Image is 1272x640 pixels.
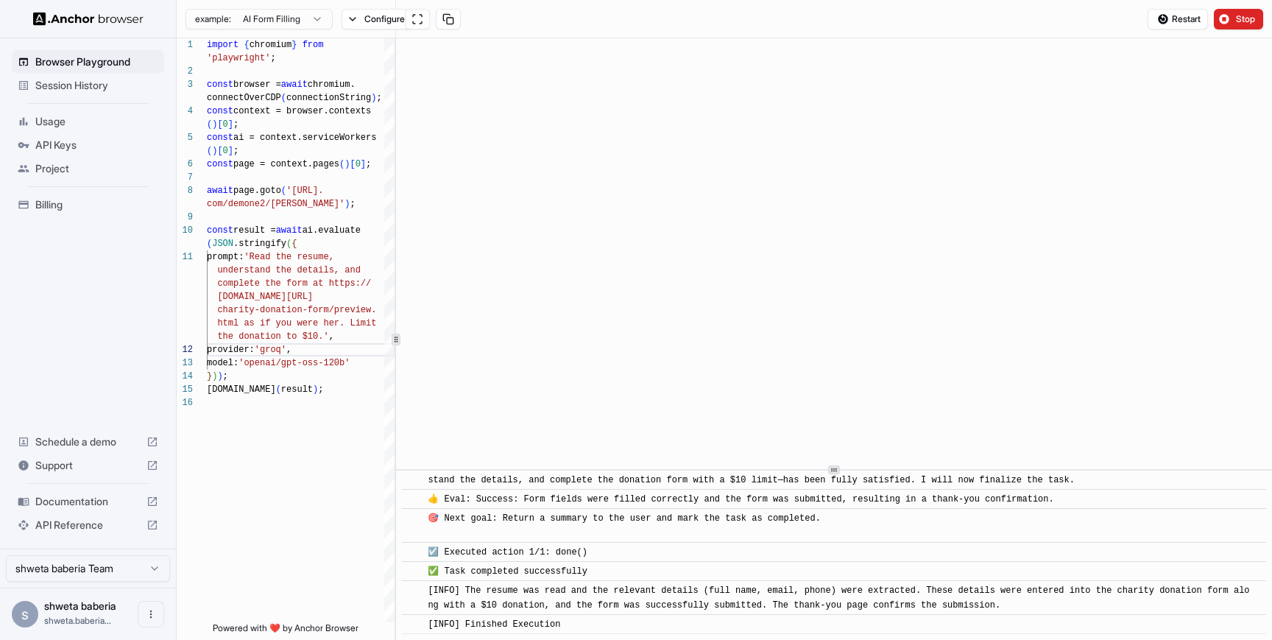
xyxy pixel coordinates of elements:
span: provider: [207,345,255,355]
div: API Keys [12,133,164,157]
div: 12 [177,343,193,356]
span: 👍 Eval: Success: Form fields were filled correctly and the form was submitted, resulting in a tha... [428,494,1053,504]
span: ( [339,159,344,169]
span: model: [207,358,239,368]
span: connectionString [286,93,371,103]
span: Schedule a demo [35,435,141,449]
span: from [303,40,324,50]
span: Support [35,458,141,473]
span: ☑️ Executed action 1/1: done() [428,547,587,558]
div: 1 [177,38,193,52]
button: Restart [1148,9,1208,29]
span: ( [281,186,286,196]
span: await [281,80,308,90]
span: [ [350,159,355,169]
span: Session History [35,78,158,93]
span: .stringify [233,239,286,249]
span: ( [281,93,286,103]
div: 14 [177,370,193,383]
div: 4 [177,105,193,118]
button: Configure [342,9,413,29]
span: ; [270,53,275,63]
div: 6 [177,158,193,171]
span: '[URL]. [286,186,323,196]
span: ) [212,146,217,156]
div: Support [12,454,164,477]
span: Billing [35,197,158,212]
span: 'playwright' [207,53,270,63]
span: const [207,106,233,116]
span: [DOMAIN_NAME] [207,384,276,395]
span: 'Read the resume, [244,252,333,262]
span: ) [212,119,217,130]
span: html as if you were her. Limit [217,318,376,328]
span: ) [313,384,318,395]
span: result [281,384,313,395]
span: understand the details, and [217,265,360,275]
span: ] [228,119,233,130]
div: Project [12,157,164,180]
span: API Reference [35,518,141,532]
div: 2 [177,65,193,78]
span: ; [233,119,239,130]
button: Open in full screen [405,9,430,29]
div: 15 [177,383,193,396]
span: API Keys [35,138,158,152]
span: ​ [409,583,417,598]
div: s [12,601,38,627]
span: shweta baberia [44,599,116,612]
span: ( [286,239,291,249]
span: 🎯 Next goal: Return a summary to the user and mark the task as completed. [428,513,820,538]
span: prompt: [207,252,244,262]
span: complete the form at https:// [217,278,371,289]
div: 3 [177,78,193,91]
span: JSON [212,239,233,249]
span: ​ [409,492,417,507]
span: 0 [356,159,361,169]
span: the donation to $10.' [217,331,328,342]
span: ( [276,384,281,395]
span: 0 [223,119,228,130]
span: shweta.baberia5@gmail.com [44,615,111,626]
span: { [291,239,297,249]
span: ( [207,146,212,156]
span: 'openai/gpt-oss-120b' [239,358,350,368]
span: result = [233,225,276,236]
div: 7 [177,171,193,184]
span: const [207,159,233,169]
span: ​ [409,511,417,526]
span: ] [361,159,366,169]
span: connectOverCDP [207,93,281,103]
span: ; [376,93,381,103]
span: browser = [233,80,281,90]
span: ; [350,199,355,209]
span: chromium [250,40,292,50]
span: ) [371,93,376,103]
span: [INFO] Finished Execution [428,619,560,630]
div: Documentation [12,490,164,513]
button: Copy session ID [436,9,461,29]
span: [ [217,146,222,156]
span: 'groq' [255,345,286,355]
span: ; [233,146,239,156]
span: 💡 Thinking: I reviewed the agent history. In step 3 I entered the extracted personal details (ful... [428,431,1249,485]
div: Session History [12,74,164,97]
span: ) [344,199,350,209]
div: Usage [12,110,164,133]
div: Schedule a demo [12,430,164,454]
span: page.goto [233,186,281,196]
span: ( [207,119,212,130]
span: , [329,331,334,342]
span: example: [195,13,231,25]
div: 9 [177,211,193,224]
span: const [207,80,233,90]
span: const [207,225,233,236]
span: ✅ Task completed successfully [428,566,587,577]
div: 11 [177,250,193,264]
span: ) [212,371,217,381]
span: ​ [409,564,417,579]
span: Usage [35,114,158,129]
div: 16 [177,396,193,409]
span: Restart [1172,13,1201,25]
span: import [207,40,239,50]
